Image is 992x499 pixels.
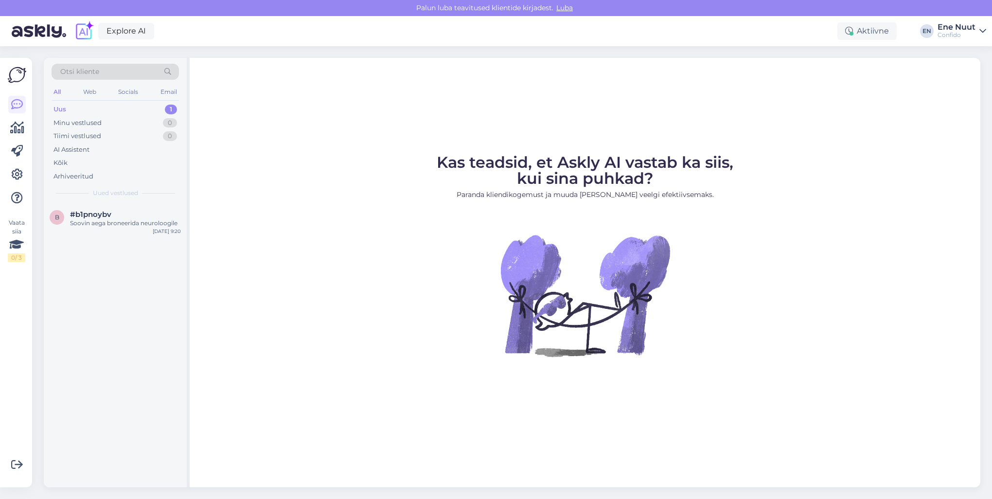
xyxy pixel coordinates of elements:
img: Askly Logo [8,66,26,84]
div: Web [81,86,98,98]
div: Arhiveeritud [53,172,93,181]
a: Explore AI [98,23,154,39]
p: Paranda kliendikogemust ja muuda [PERSON_NAME] veelgi efektiivsemaks. [437,190,733,200]
div: Uus [53,105,66,114]
span: Otsi kliente [60,67,99,77]
div: Kõik [53,158,68,168]
span: Luba [553,3,576,12]
div: Email [159,86,179,98]
div: 0 / 3 [8,253,25,262]
div: Vaata siia [8,218,25,262]
a: Ene NuutConfido [938,23,986,39]
span: #b1pnoybv [70,210,111,219]
span: Kas teadsid, et Askly AI vastab ka siis, kui sina puhkad? [437,153,733,188]
div: Tiimi vestlused [53,131,101,141]
div: Socials [116,86,140,98]
img: explore-ai [74,21,94,41]
div: AI Assistent [53,145,89,155]
div: [DATE] 9:20 [153,228,181,235]
div: Soovin aega broneerida neuroloogile [70,219,181,228]
span: b [55,214,59,221]
div: Minu vestlused [53,118,102,128]
div: All [52,86,63,98]
img: No Chat active [497,208,673,383]
div: 1 [165,105,177,114]
div: 0 [163,131,177,141]
span: Uued vestlused [93,189,138,197]
div: Ene Nuut [938,23,975,31]
div: Confido [938,31,975,39]
div: 0 [163,118,177,128]
div: EN [920,24,934,38]
div: Aktiivne [837,22,897,40]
